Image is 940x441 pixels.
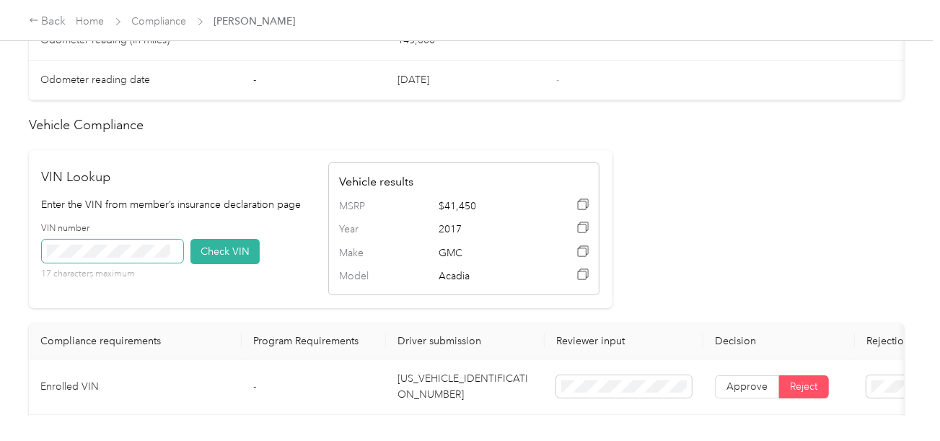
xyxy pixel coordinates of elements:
th: Driver submission [386,323,545,359]
span: GMC [439,245,539,261]
td: Odometer reading date [29,61,242,100]
span: [PERSON_NAME] [214,14,296,29]
span: Odometer reading (in miles) [40,34,170,46]
span: Reject [790,380,817,393]
span: Odometer reading date [40,74,150,86]
th: Program Requirements [242,323,386,359]
td: [US_VEHICLE_IDENTIFICATION_NUMBER] [386,359,545,415]
h4: Vehicle results [339,173,589,191]
p: 17 characters maximum [42,268,183,281]
span: - [556,74,559,86]
span: - [556,34,559,46]
button: Check VIN [190,239,260,264]
span: Make [339,245,400,261]
th: Reviewer input [545,323,703,359]
label: VIN number [42,222,183,235]
p: Enter the VIN from member’s insurance declaration page [42,197,313,212]
th: Compliance requirements [29,323,242,359]
td: Enrolled VIN [29,359,242,415]
td: - [242,61,386,100]
span: 2017 [439,222,539,237]
iframe: Everlance-gr Chat Button Frame [859,360,940,441]
span: Enrolled VIN [40,380,99,393]
div: Back [29,13,66,30]
span: Year [339,222,400,237]
span: $41,450 [439,198,539,214]
a: Home [76,15,105,27]
span: Approve [726,380,768,393]
span: Acadia [439,268,539,284]
th: Decision [703,323,855,359]
h2: VIN Lookup [42,167,313,187]
span: Model [339,268,400,284]
span: MSRP [339,198,400,214]
h2: Vehicle Compliance [29,115,904,135]
td: [DATE] [386,61,545,100]
a: Compliance [132,15,187,27]
td: - [242,359,386,415]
